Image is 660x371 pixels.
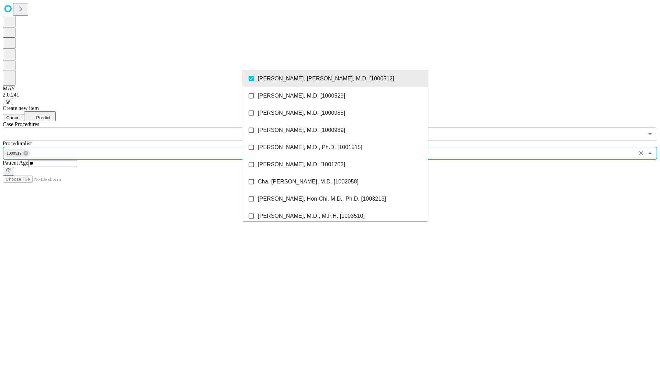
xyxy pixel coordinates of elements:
[3,114,24,121] button: Cancel
[6,115,21,120] span: Cancel
[258,160,345,169] span: [PERSON_NAME], M.D. [1001702]
[3,140,32,146] span: Proceduralist
[3,121,39,127] span: Scheduled Procedure
[258,126,345,134] span: [PERSON_NAME], M.D. [1000989]
[258,195,386,203] span: [PERSON_NAME], Hon-Chi, M.D., Ph.D. [1003213]
[5,99,10,104] span: @
[36,115,50,120] span: Predict
[258,143,362,151] span: [PERSON_NAME], M.D., Ph.D. [1001515]
[3,92,657,98] div: 2.0.241
[4,149,24,157] span: 1000512
[258,212,365,220] span: [PERSON_NAME], M.D., M.P.H. [1003510]
[645,129,655,139] button: Open
[645,148,655,158] button: Close
[258,178,359,186] span: Cha, [PERSON_NAME], M.D. [1002058]
[3,86,657,92] div: MAY
[258,109,345,117] span: [PERSON_NAME], M.D. [1000988]
[3,160,28,166] span: Patient Age
[258,75,394,83] span: [PERSON_NAME], [PERSON_NAME], M.D. [1000512]
[258,92,345,100] span: [PERSON_NAME], M.D. [1000529]
[3,105,39,111] span: Create new item
[24,111,56,121] button: Predict
[636,148,646,158] button: Clear
[4,149,30,157] div: 1000512
[3,98,13,105] button: @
